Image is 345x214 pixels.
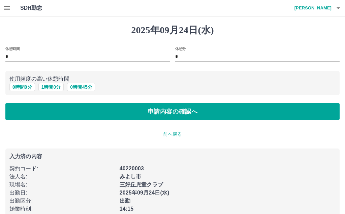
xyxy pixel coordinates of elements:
[5,131,340,138] p: 前へ戻る
[120,190,169,196] b: 2025年09月24日(水)
[9,205,116,213] p: 始業時刻 :
[120,206,134,212] b: 14:15
[120,174,142,179] b: みよし市
[120,182,163,187] b: 三好丘児童クラブ
[9,154,336,159] p: 入力済の内容
[9,197,116,205] p: 出勤区分 :
[5,46,20,51] label: 休憩時間
[5,103,340,120] button: 申請内容の確認へ
[9,83,35,91] button: 0時間0分
[120,198,130,204] b: 出勤
[9,165,116,173] p: 契約コード :
[9,75,336,83] p: 使用頻度の高い休憩時間
[5,25,340,36] h1: 2025年09月24日(水)
[175,46,186,51] label: 休憩分
[9,189,116,197] p: 出勤日 :
[9,181,116,189] p: 現場名 :
[38,83,64,91] button: 1時間0分
[9,173,116,181] p: 法人名 :
[120,166,144,171] b: 40220003
[67,83,95,91] button: 0時間45分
